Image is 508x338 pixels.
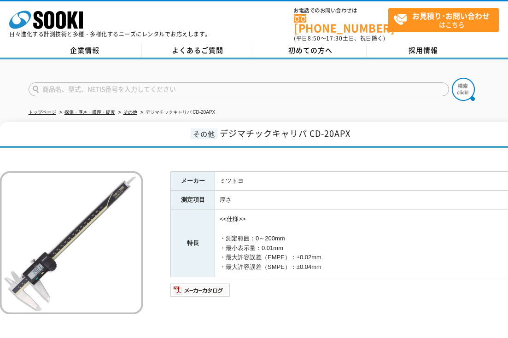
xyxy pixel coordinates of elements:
[294,8,388,13] span: お電話でのお問い合わせは
[412,10,490,21] strong: お見積り･お問い合わせ
[288,45,333,55] span: 初めての方へ
[308,34,321,42] span: 8:50
[29,110,56,115] a: トップページ
[326,34,343,42] span: 17:30
[171,191,215,210] th: 測定項目
[191,128,217,139] span: その他
[170,283,231,297] img: メーカーカタログ
[141,44,254,58] a: よくあるご質問
[388,8,499,32] a: お見積り･お問い合わせはこちら
[220,127,350,140] span: デジマチックキャリパ CD-20APX
[171,171,215,191] th: メーカー
[139,108,216,117] li: デジマチックキャリパ CD-20APX
[294,14,388,33] a: [PHONE_NUMBER]
[294,34,385,42] span: (平日 ～ 土日、祝日除く)
[64,110,115,115] a: 探傷・厚さ・膜厚・硬度
[367,44,480,58] a: 採用情報
[29,82,449,96] input: 商品名、型式、NETIS番号を入力してください
[29,44,141,58] a: 企業情報
[170,289,231,296] a: メーカーカタログ
[9,31,211,37] p: 日々進化する計測技術と多種・多様化するニーズにレンタルでお応えします。
[393,8,498,31] span: はこちら
[123,110,137,115] a: その他
[171,210,215,277] th: 特長
[254,44,367,58] a: 初めての方へ
[452,78,475,101] img: btn_search.png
